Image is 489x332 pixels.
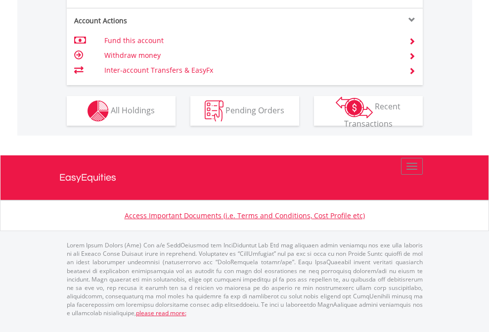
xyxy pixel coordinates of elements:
[111,104,155,115] span: All Holdings
[136,309,186,317] a: please read more:
[225,104,284,115] span: Pending Orders
[59,155,430,200] a: EasyEquities
[205,100,223,122] img: pending_instructions-wht.png
[67,241,423,317] p: Lorem Ipsum Dolors (Ame) Con a/e SeddOeiusmod tem InciDiduntut Lab Etd mag aliquaen admin veniamq...
[104,33,397,48] td: Fund this account
[125,211,365,220] a: Access Important Documents (i.e. Terms and Conditions, Cost Profile etc)
[67,96,176,126] button: All Holdings
[88,100,109,122] img: holdings-wht.png
[314,96,423,126] button: Recent Transactions
[190,96,299,126] button: Pending Orders
[336,96,373,118] img: transactions-zar-wht.png
[104,63,397,78] td: Inter-account Transfers & EasyFx
[67,16,245,26] div: Account Actions
[104,48,397,63] td: Withdraw money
